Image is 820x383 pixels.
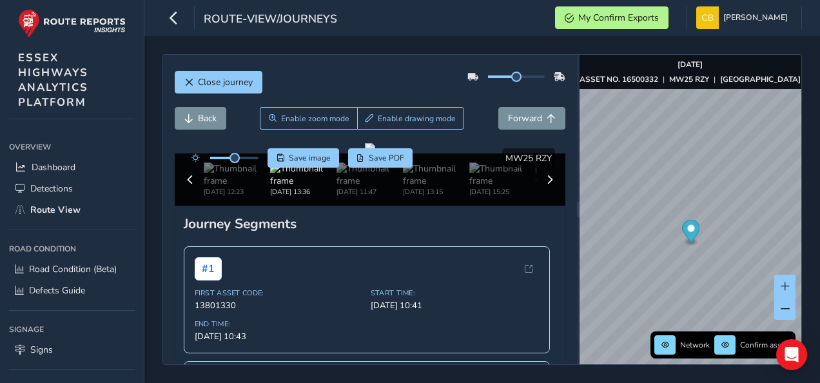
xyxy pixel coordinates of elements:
span: # 1 [195,257,222,280]
span: Confirm assets [740,340,792,350]
a: Dashboard [9,157,135,178]
img: Thumbnail frame [270,162,337,187]
div: [DATE] 12:23 [204,187,270,197]
div: [DATE] 11:47 [337,187,403,197]
img: rr logo [18,9,126,38]
a: Signs [9,339,135,360]
img: Thumbnail frame [337,162,403,187]
span: [PERSON_NAME] [723,6,788,29]
span: Signs [30,344,53,356]
span: Back [198,112,217,124]
span: Route View [30,204,81,216]
button: Save [268,148,339,168]
div: Overview [9,137,135,157]
strong: [DATE] [678,59,703,70]
div: [DATE] 08:53 [536,187,602,197]
a: Detections [9,178,135,199]
span: Save image [289,153,331,163]
strong: MW25 RZY [669,74,709,84]
span: Enable zoom mode [281,113,349,124]
span: Forward [508,112,542,124]
span: ESSEX HIGHWAYS ANALYTICS PLATFORM [18,50,88,110]
img: diamond-layout [696,6,719,29]
button: My Confirm Exports [555,6,669,29]
div: Road Condition [9,239,135,259]
button: [PERSON_NAME] [696,6,792,29]
img: Thumbnail frame [204,162,270,187]
button: Close journey [175,71,262,93]
strong: ASSET NO. 16500332 [580,74,658,84]
div: Signage [9,320,135,339]
span: [DATE] 10:41 [371,300,539,311]
div: Map marker [682,220,699,246]
span: Detections [30,182,73,195]
span: 13801330 [195,300,363,311]
span: MW25 RZY [505,152,552,164]
div: Open Intercom Messenger [776,339,807,370]
span: Network [680,340,710,350]
strong: [GEOGRAPHIC_DATA] [720,74,801,84]
div: [DATE] 13:36 [270,187,337,197]
div: [DATE] 13:15 [403,187,469,197]
div: | | [580,74,801,84]
button: Forward [498,107,565,130]
span: Defects Guide [29,284,85,297]
a: Defects Guide [9,280,135,301]
div: Journey Segments [184,215,557,233]
span: First Asset Code: [195,288,363,298]
span: Road Condition (Beta) [29,263,117,275]
img: Thumbnail frame [469,162,536,187]
button: Back [175,107,226,130]
span: Close journey [198,76,253,88]
img: Thumbnail frame [403,162,469,187]
span: route-view/journeys [204,11,337,29]
span: Dashboard [32,161,75,173]
div: [DATE] 15:25 [469,187,536,197]
button: Zoom [260,107,357,130]
span: End Time: [195,319,363,329]
button: PDF [348,148,413,168]
a: Route View [9,199,135,221]
a: Road Condition (Beta) [9,259,135,280]
span: Save PDF [369,153,404,163]
span: [DATE] 10:43 [195,331,363,342]
span: Start Time: [371,288,539,298]
img: Thumbnail frame [536,162,602,187]
span: Enable drawing mode [378,113,456,124]
button: Draw [357,107,465,130]
span: My Confirm Exports [578,12,659,24]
